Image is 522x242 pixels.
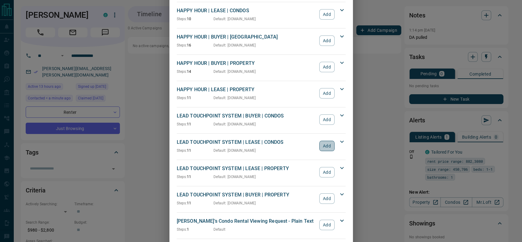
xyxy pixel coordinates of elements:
p: Default [213,227,226,232]
div: HAPPY HOUR | BUYER | [GEOGRAPHIC_DATA]Steps:16Default: [DOMAIN_NAME]Add [177,32,346,49]
div: LEAD TOUCHPOINT SYSTEM | LEASE | CONDOSSteps:11Default: [DOMAIN_NAME]Add [177,137,346,155]
div: HAPPY HOUR | LEASE | CONDOSSteps:10Default: [DOMAIN_NAME]Add [177,6,346,23]
p: 16 [177,43,213,48]
button: Add [319,167,334,177]
p: 11 [177,121,213,127]
span: Steps: [177,43,187,47]
p: HAPPY HOUR | LEASE | PROPERTY [177,86,317,93]
p: HAPPY HOUR | BUYER | PROPERTY [177,60,317,67]
span: Steps: [177,201,187,205]
span: Steps: [177,148,187,153]
div: LEAD TOUCHPOINT SYSTEM | BUYER | CONDOSSteps:11Default: [DOMAIN_NAME]Add [177,111,346,128]
div: [PERSON_NAME]'s Condo Rental Viewing Request - Plain TextSteps:1DefaultAdd [177,216,346,233]
span: Steps: [177,96,187,100]
p: HAPPY HOUR | BUYER | [GEOGRAPHIC_DATA] [177,33,317,41]
p: 11 [177,95,213,101]
span: Steps: [177,175,187,179]
button: Add [319,220,334,230]
p: 11 [177,174,213,180]
p: 11 [177,148,213,153]
p: Default : [DOMAIN_NAME] [213,43,256,48]
span: Steps: [177,17,187,21]
p: Default : [DOMAIN_NAME] [213,148,256,153]
div: HAPPY HOUR | LEASE | PROPERTYSteps:11Default: [DOMAIN_NAME]Add [177,85,346,102]
span: Steps: [177,69,187,74]
button: Add [319,9,334,20]
button: Add [319,62,334,72]
p: 14 [177,69,213,74]
button: Add [319,88,334,99]
p: [PERSON_NAME]'s Condo Rental Viewing Request - Plain Text [177,218,317,225]
div: LEAD TOUCHPOINT SYSTEM | BUYER | PROPERTYSteps:11Default: [DOMAIN_NAME]Add [177,190,346,207]
p: 1 [177,227,213,232]
p: 10 [177,16,213,22]
p: LEAD TOUCHPOINT SYSTEM | LEASE | PROPERTY [177,165,317,172]
p: Default : [DOMAIN_NAME] [213,200,256,206]
span: Steps: [177,227,187,232]
p: LEAD TOUCHPOINT SYSTEM | BUYER | PROPERTY [177,191,317,199]
button: Add [319,141,334,151]
p: Default : [DOMAIN_NAME] [213,69,256,74]
p: Default : [DOMAIN_NAME] [213,174,256,180]
p: Default : [DOMAIN_NAME] [213,16,256,22]
button: Add [319,114,334,125]
span: Steps: [177,122,187,126]
p: LEAD TOUCHPOINT SYSTEM | BUYER | CONDOS [177,112,317,120]
p: Default : [DOMAIN_NAME] [213,95,256,101]
p: HAPPY HOUR | LEASE | CONDOS [177,7,317,14]
p: Default : [DOMAIN_NAME] [213,121,256,127]
div: HAPPY HOUR | BUYER | PROPERTYSteps:14Default: [DOMAIN_NAME]Add [177,58,346,76]
button: Add [319,193,334,204]
p: 11 [177,200,213,206]
p: LEAD TOUCHPOINT SYSTEM | LEASE | CONDOS [177,139,317,146]
button: Add [319,35,334,46]
div: LEAD TOUCHPOINT SYSTEM | LEASE | PROPERTYSteps:11Default: [DOMAIN_NAME]Add [177,164,346,181]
